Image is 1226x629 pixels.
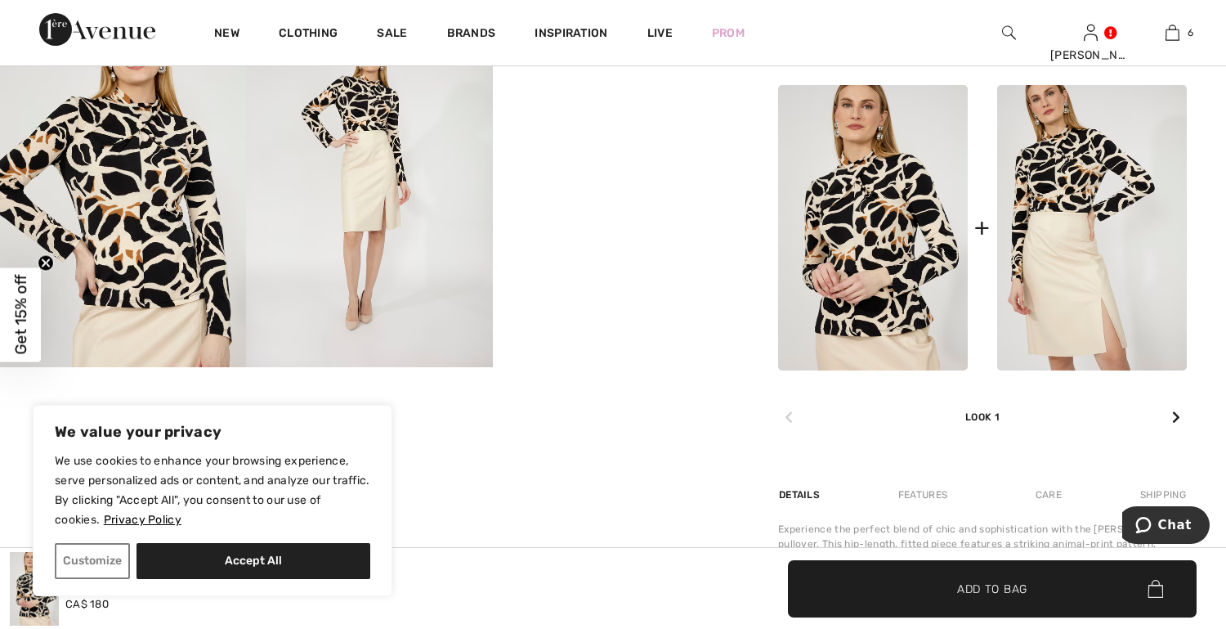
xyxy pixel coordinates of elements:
button: Accept All [136,543,370,579]
span: Get 15% off [11,275,30,355]
div: Shipping [1136,480,1187,510]
div: Experience the perfect blend of chic and sophistication with the [PERSON_NAME] pullover. This hip... [778,522,1187,595]
img: Animal-Print Pullover Style 253141 [10,552,59,626]
div: We value your privacy [33,405,392,596]
img: search the website [1002,23,1016,43]
img: Bag.svg [1148,580,1163,598]
div: [PERSON_NAME] [1050,47,1130,64]
span: 6 [1188,25,1193,40]
a: Privacy Policy [103,512,182,528]
a: Sign In [1084,25,1098,40]
button: Close teaser [38,254,54,271]
a: Live [647,25,673,42]
button: Add to Bag [788,560,1197,618]
a: New [214,26,239,43]
img: Animal-Print Pullover Style 253141 [778,85,968,371]
div: Details [778,480,824,510]
a: Brands [447,26,496,43]
a: 6 [1132,23,1212,43]
a: Clothing [279,26,338,43]
div: Look 1 [778,371,1187,425]
button: Customize [55,543,130,579]
img: 1ère Avenue [39,13,155,46]
a: Sale [377,26,407,43]
a: Prom [712,25,745,42]
span: Add to Bag [957,580,1027,597]
div: Care [1022,480,1076,510]
img: My Info [1084,23,1098,43]
iframe: Opens a widget where you can chat to one of our agents [1122,506,1210,547]
div: + [974,209,990,246]
span: Inspiration [535,26,607,43]
p: We use cookies to enhance your browsing experience, serve personalized ads or content, and analyz... [55,452,370,530]
div: Features [884,480,961,510]
img: My Bag [1166,23,1179,43]
p: We value your privacy [55,422,370,442]
span: CA$ 180 [65,598,109,610]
